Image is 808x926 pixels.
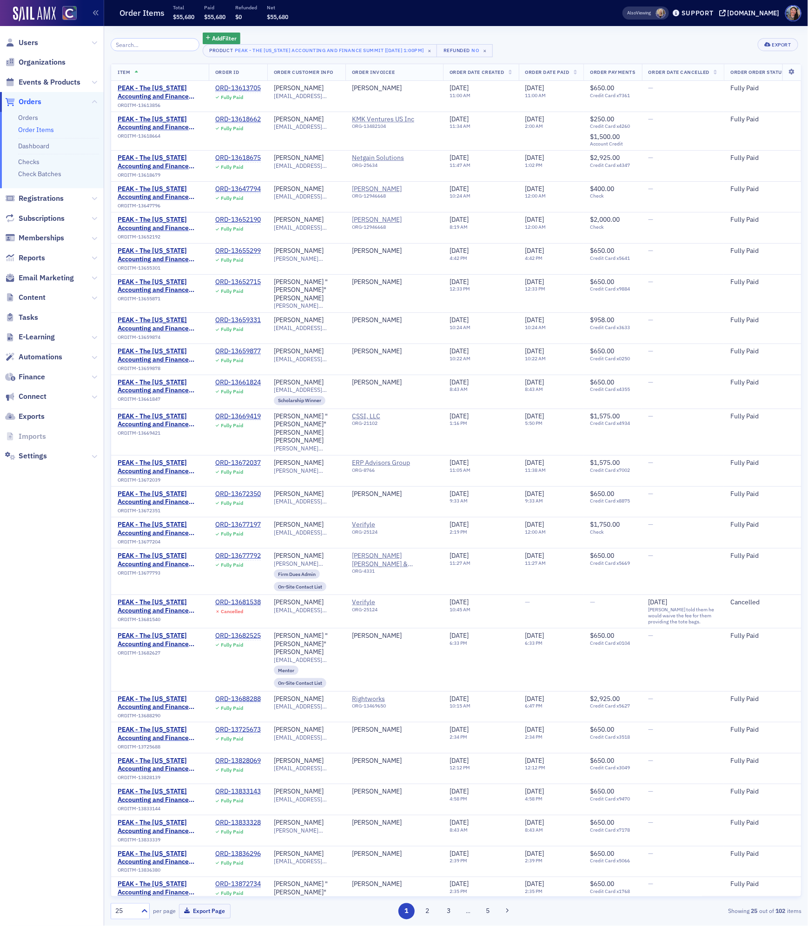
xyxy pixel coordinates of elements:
[118,757,202,773] a: PEAK - The [US_STATE] Accounting and Finance Summit
[118,102,160,108] span: ORDITM-13613856
[215,378,261,387] div: ORD-13661824
[274,84,324,93] a: [PERSON_NAME]
[19,312,38,323] span: Tasks
[118,632,202,648] a: PEAK - The [US_STATE] Accounting and Finance Summit
[525,115,544,123] span: [DATE]
[352,521,437,529] a: Verifyle
[274,695,324,703] div: [PERSON_NAME]
[590,84,614,92] span: $650.00
[118,69,130,75] span: Item
[274,850,324,858] div: [PERSON_NAME]
[5,411,45,422] a: Exports
[274,880,339,905] a: [PERSON_NAME] "[PERSON_NAME]" [PERSON_NAME]
[525,69,570,75] span: Order Date Paid
[215,347,261,356] a: ORD-13659877
[352,278,402,286] div: [PERSON_NAME]
[118,185,202,201] span: PEAK - The [US_STATE] Accounting and Finance Summit
[215,819,261,827] a: ORD-13833328
[215,598,261,607] a: ORD-13681538
[118,154,202,170] a: PEAK - The [US_STATE] Accounting and Finance Summit
[267,13,288,20] span: $55,680
[772,42,791,47] div: Export
[352,787,402,796] div: [PERSON_NAME]
[480,903,496,919] button: 5
[118,459,202,475] span: PEAK - The [US_STATE] Accounting and Finance Summit
[118,347,202,364] a: PEAK - The [US_STATE] Accounting and Finance Summit
[118,695,202,711] span: PEAK - The [US_STATE] Accounting and Finance Summit
[682,9,714,17] div: Support
[215,726,261,734] a: ORD-13725673
[352,115,437,124] span: KMK Ventures US Inc
[118,412,202,429] span: PEAK - The [US_STATE] Accounting and Finance Summit
[274,632,339,656] a: [PERSON_NAME] "[PERSON_NAME]" [PERSON_NAME]
[118,552,202,568] span: PEAK - The [US_STATE] Accounting and Finance Summit
[19,57,66,67] span: Organizations
[649,84,654,92] span: —
[352,247,402,255] div: [PERSON_NAME]
[118,787,202,804] span: PEAK - The [US_STATE] Accounting and Finance Summit
[19,273,74,283] span: Email Marketing
[785,5,801,21] span: Profile
[215,880,261,889] a: ORD-13872734
[274,185,324,193] div: [PERSON_NAME]
[5,292,46,303] a: Content
[203,44,437,57] button: ProductPEAK - The [US_STATE] Accounting and Finance Summit [[DATE] 1:00pm]×
[437,44,493,57] button: RefundedNo×
[352,69,395,75] span: Order Invoicee
[352,850,402,858] div: [PERSON_NAME]
[204,13,225,20] span: $55,680
[274,216,324,224] a: [PERSON_NAME]
[274,521,324,529] div: [PERSON_NAME]
[656,8,666,18] span: Alicia Gelinas
[5,372,45,382] a: Finance
[5,332,55,342] a: E-Learning
[215,154,261,162] a: ORD-13618675
[5,273,74,283] a: Email Marketing
[274,459,324,467] div: [PERSON_NAME]
[215,247,261,255] a: ORD-13655299
[19,391,46,402] span: Connect
[118,278,202,294] a: PEAK - The [US_STATE] Accounting and Finance Summit
[179,904,231,919] button: Export Page
[215,632,261,640] div: ORD-13682525
[649,69,710,75] span: Order Date Cancelled
[153,907,176,915] label: per page
[352,347,402,356] a: [PERSON_NAME]
[118,521,202,537] a: PEAK - The [US_STATE] Accounting and Finance Summit
[398,903,415,919] button: 1
[118,598,202,615] span: PEAK - The [US_STATE] Accounting and Finance Summit
[274,247,324,255] a: [PERSON_NAME]
[5,391,46,402] a: Connect
[18,142,49,150] a: Dashboard
[274,819,324,827] a: [PERSON_NAME]
[450,123,470,129] time: 11:34 AM
[5,213,65,224] a: Subscriptions
[215,552,261,560] a: ORD-13677792
[274,278,339,303] a: [PERSON_NAME] "[PERSON_NAME]" [PERSON_NAME]
[352,84,402,93] div: [PERSON_NAME]
[19,213,65,224] span: Subscriptions
[215,695,261,703] a: ORD-13688288
[118,115,202,132] span: PEAK - The [US_STATE] Accounting and Finance Summit
[352,216,437,224] span: McGuire Sponsel
[274,412,339,445] a: [PERSON_NAME] "[PERSON_NAME]" [PERSON_NAME] [PERSON_NAME]
[730,69,785,75] span: Order Order Status
[352,726,402,734] div: [PERSON_NAME]
[441,903,457,919] button: 3
[215,412,261,421] div: ORD-13669419
[352,459,437,467] a: ERP Advisors Group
